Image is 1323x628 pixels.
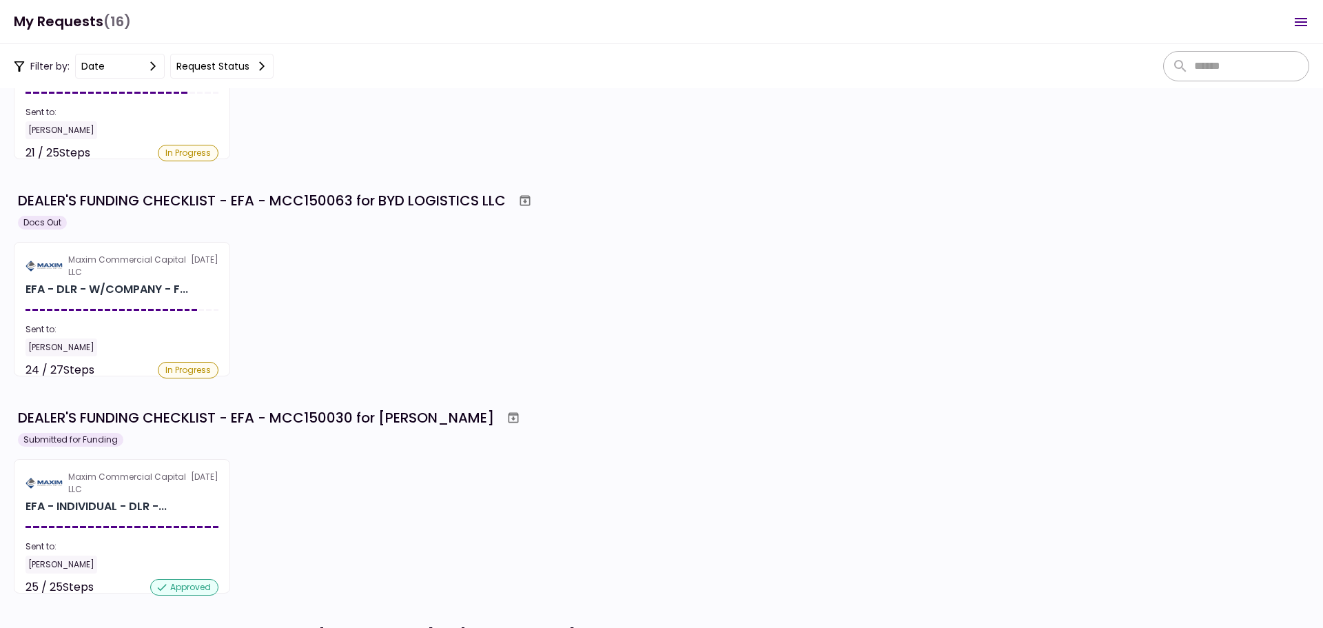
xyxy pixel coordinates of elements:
span: (16) [103,8,131,36]
div: Sent to: [25,106,218,119]
div: Submitted for Funding [18,433,123,447]
img: Partner logo [25,260,63,272]
div: Docs Out [18,216,67,230]
div: date [81,59,105,74]
div: [PERSON_NAME] [25,121,97,139]
div: Maxim Commercial Capital LLC [68,254,191,278]
img: Partner logo [25,477,63,489]
div: [DATE] [25,471,218,496]
div: DEALER'S FUNDING CHECKLIST - EFA - MCC150063 for BYD LOGISTICS LLC [18,190,506,211]
div: DEALER'S FUNDING CHECKLIST - EFA - MCC150030 for [PERSON_NAME] [18,407,494,428]
div: Sent to: [25,323,218,336]
div: approved [150,579,218,596]
button: date [75,54,165,79]
button: Request status [170,54,274,79]
button: Archive workflow [513,188,537,213]
div: Maxim Commercial Capital LLC [68,471,191,496]
div: [PERSON_NAME] [25,338,97,356]
button: Open menu [1284,6,1317,39]
button: Archive workflow [501,405,526,430]
div: [PERSON_NAME] [25,556,97,574]
div: In Progress [158,145,218,161]
div: 25 / 25 Steps [25,579,94,596]
div: [DATE] [25,254,218,278]
div: In Progress [158,362,218,378]
div: Sent to: [25,540,218,553]
div: 24 / 27 Steps [25,362,94,378]
div: EFA - INDIVIDUAL - DLR - FUNDING CHECKLIST [25,498,167,515]
div: EFA - DLR - W/COMPANY - FUNDING CHECKLIST [25,281,188,298]
div: 21 / 25 Steps [25,145,90,161]
div: Filter by: [14,54,274,79]
h1: My Requests [14,8,131,36]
